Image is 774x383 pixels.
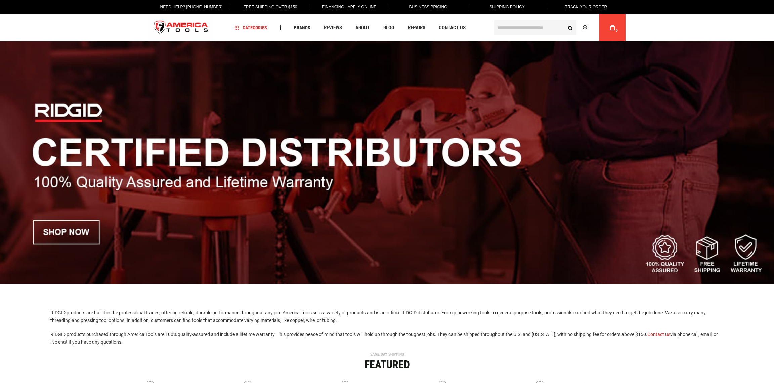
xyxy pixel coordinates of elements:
[148,15,214,40] a: store logo
[324,25,342,30] span: Reviews
[50,309,724,324] p: RIDGID products are built for the professional trades, offering reliable, durable performance thr...
[439,25,466,30] span: Contact Us
[148,15,214,40] img: America Tools
[232,23,270,32] a: Categories
[380,23,397,32] a: Blog
[564,21,576,34] button: Search
[405,23,428,32] a: Repairs
[50,331,724,346] p: RIDGID products purchased through America Tools are 100% quality-assured and include a lifetime w...
[606,14,619,41] a: 0
[235,25,267,30] span: Categories
[383,25,394,30] span: Blog
[147,352,627,356] div: SAME DAY SHIPPING
[616,29,618,32] span: 0
[355,25,370,30] span: About
[489,5,525,9] span: Shipping Policy
[294,25,310,30] span: Brands
[408,25,425,30] span: Repairs
[647,332,670,337] a: Contact us
[147,359,627,370] div: Featured
[291,23,313,32] a: Brands
[321,23,345,32] a: Reviews
[436,23,469,32] a: Contact Us
[352,23,373,32] a: About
